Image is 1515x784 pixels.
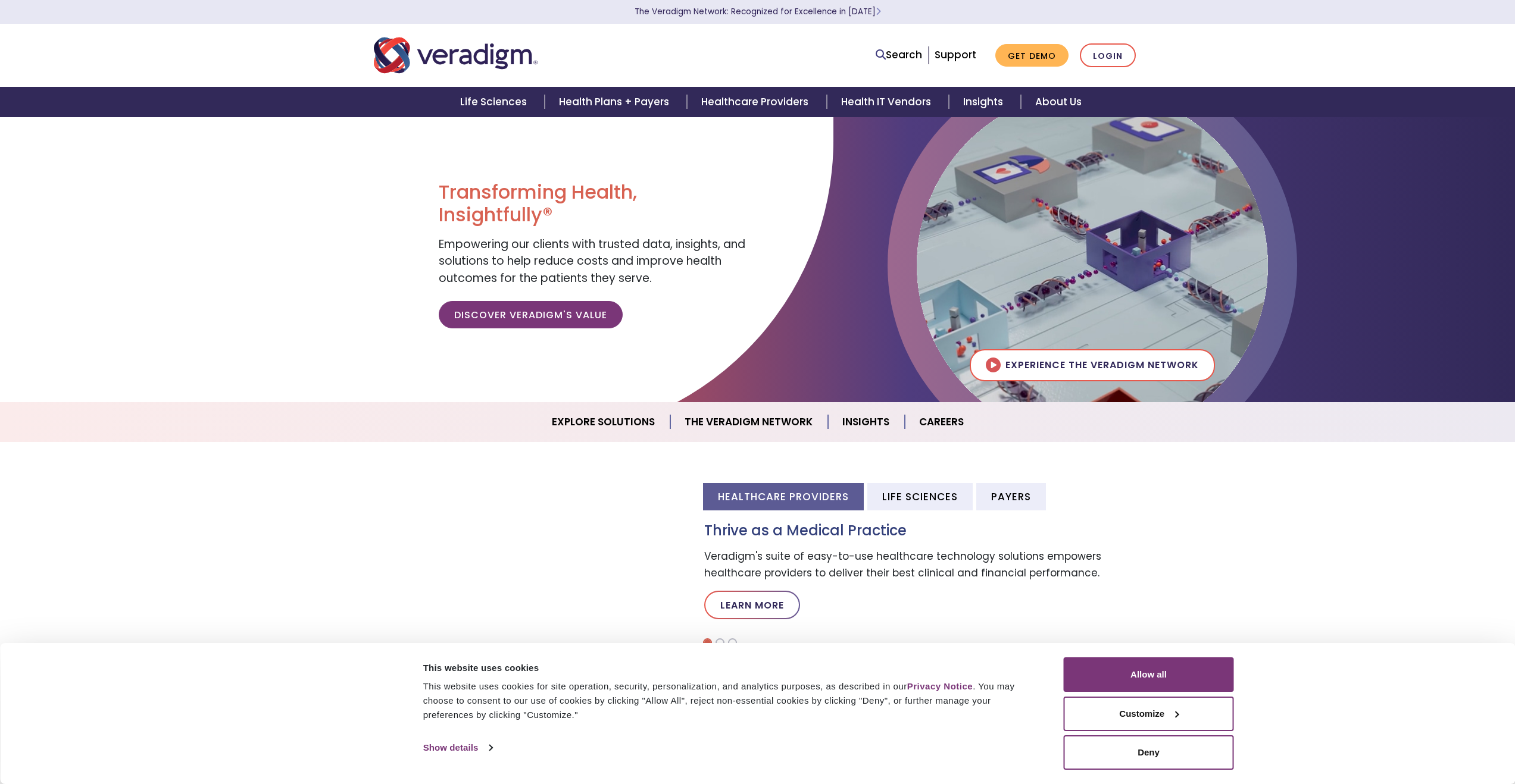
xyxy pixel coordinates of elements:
li: Payers [976,483,1046,510]
button: Customize [1064,697,1234,731]
a: Health IT Vendors [827,87,949,117]
a: Life Sciences [446,87,545,117]
a: Show details [423,739,492,757]
div: This website uses cookies [423,661,1037,675]
h1: Transforming Health, Insightfully® [439,181,748,227]
a: Insights [828,407,905,437]
a: The Veradigm Network: Recognized for Excellence in [DATE]Learn More [635,6,881,17]
p: Veradigm's suite of easy-to-use healthcare technology solutions empowers healthcare providers to ... [704,548,1142,581]
div: This website uses cookies for site operation, security, personalization, and analytics purposes, ... [423,679,1037,722]
a: Learn More [704,591,800,619]
a: Insights [949,87,1021,117]
a: Login [1080,43,1136,68]
button: Allow all [1064,657,1234,692]
span: Empowering our clients with trusted data, insights, and solutions to help reduce costs and improv... [439,236,745,286]
span: Learn More [876,6,881,17]
a: Search [876,47,922,63]
li: Healthcare Providers [703,483,864,510]
a: Careers [905,407,978,437]
a: Explore Solutions [538,407,670,437]
a: Support [935,48,976,62]
a: Health Plans + Payers [545,87,687,117]
a: Healthcare Providers [687,87,826,117]
button: Deny [1064,735,1234,770]
a: Get Demo [995,44,1069,67]
li: Life Sciences [867,483,973,510]
a: The Veradigm Network [670,407,828,437]
a: Discover Veradigm's Value [439,301,623,328]
a: Privacy Notice [907,681,973,691]
img: Veradigm logo [374,36,538,75]
a: About Us [1021,87,1096,117]
h3: Thrive as a Medical Practice [704,522,1142,540]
